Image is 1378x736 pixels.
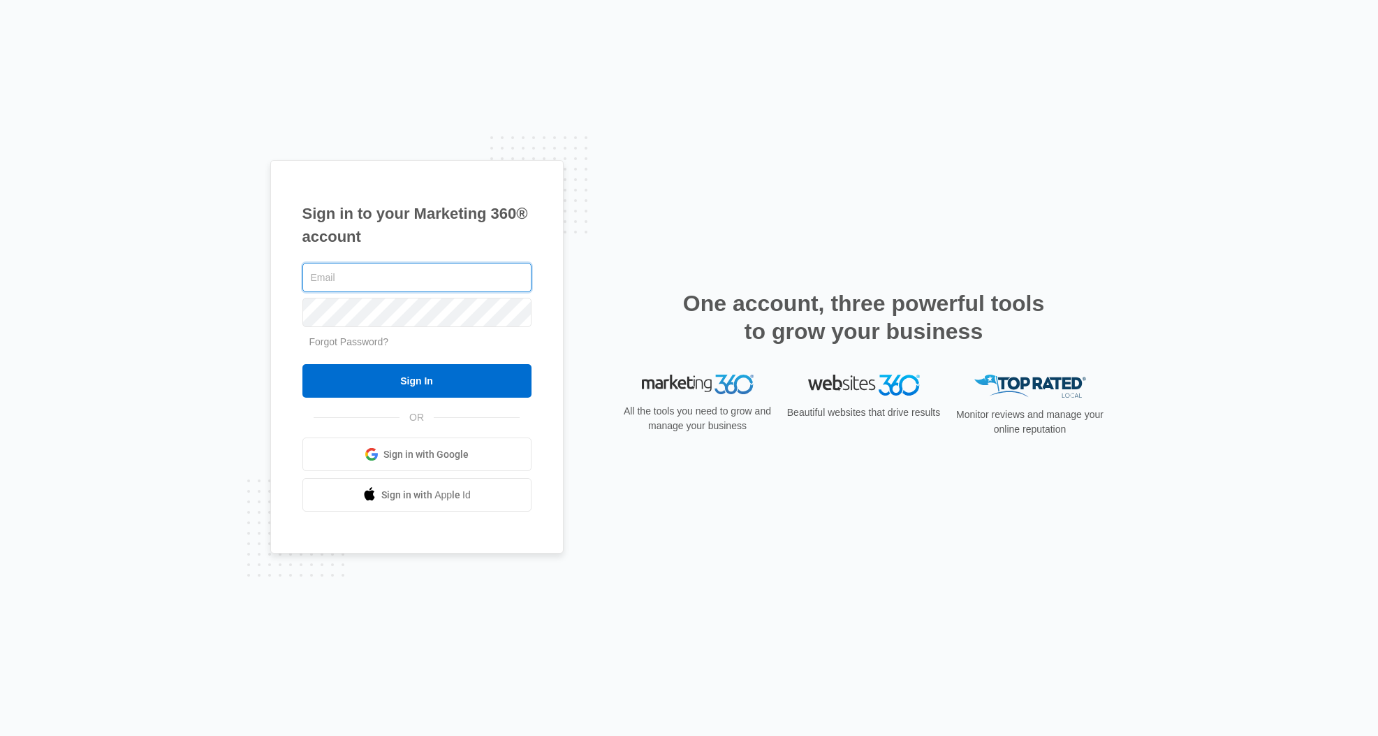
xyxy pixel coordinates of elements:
[400,410,434,425] span: OR
[302,478,532,512] a: Sign in with Apple Id
[679,289,1049,345] h2: One account, three powerful tools to grow your business
[642,375,754,394] img: Marketing 360
[974,375,1086,398] img: Top Rated Local
[786,405,942,420] p: Beautiful websites that drive results
[952,407,1108,437] p: Monitor reviews and manage your online reputation
[381,488,471,503] span: Sign in with Apple Id
[302,202,532,248] h1: Sign in to your Marketing 360® account
[302,263,532,292] input: Email
[302,364,532,398] input: Sign In
[302,438,532,471] a: Sign in with Google
[808,375,920,395] img: Websites 360
[620,404,776,433] p: All the tools you need to grow and manage your business
[309,336,389,347] a: Forgot Password?
[383,447,469,462] span: Sign in with Google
